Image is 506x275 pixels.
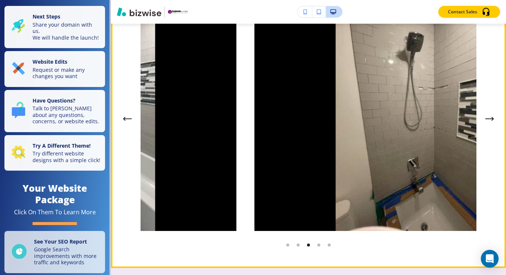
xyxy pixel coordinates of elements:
strong: Next Steps [33,13,60,20]
button: Contact Sales [438,6,500,18]
button: Try A Different Theme!Try different website designs with a simple click! [4,135,105,171]
p: Talk to [PERSON_NAME] about any questions, concerns, or website edits. [33,105,101,125]
li: Go to slide 6 [324,240,334,250]
h4: Your Website Package [4,182,105,205]
li: Go to slide 5 [314,240,324,250]
a: See Your SEO ReportGoogle Search improvements with more traffic and keywords [4,231,105,273]
button: Website EditsRequest or make any changes you want [4,51,105,87]
div: Next Slide [482,111,497,126]
button: Next StepsShare your domain with us.We will handle the launch! [4,6,105,48]
strong: Try A Different Theme! [33,142,91,149]
button: Next Gallery Image [482,111,497,126]
p: Contact Sales [448,9,477,15]
div: Open Intercom Messenger [481,250,499,268]
p: Request or make any changes you want [33,67,101,80]
li: Go to slide 4 [303,240,314,250]
strong: See Your SEO Report [34,238,87,245]
img: Your Logo [168,10,188,14]
button: Previous Gallery Image [120,111,135,126]
img: Bizwise Logo [117,7,161,16]
div: Click On Them To Learn More [14,208,96,216]
p: Share your domain with us. We will handle the launch! [33,21,101,41]
li: Go to slide 3 [293,240,303,250]
strong: Website Edits [33,58,67,65]
li: Go to slide 2 [283,240,293,250]
strong: Have Questions? [33,97,75,104]
div: Previous Slide [120,111,135,126]
p: Google Search improvements with more traffic and keywords [34,246,101,266]
p: Try different website designs with a simple click! [33,150,101,163]
button: Have Questions?Talk to [PERSON_NAME] about any questions, concerns, or website edits. [4,90,105,132]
